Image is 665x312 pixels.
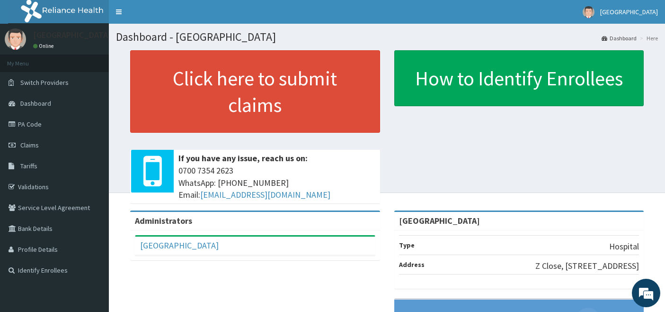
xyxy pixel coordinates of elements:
span: 0700 7354 2623 WhatsApp: [PHONE_NUMBER] Email: [178,165,375,201]
img: User Image [583,6,594,18]
span: Tariffs [20,162,37,170]
a: Dashboard [602,34,637,42]
span: Claims [20,141,39,149]
li: Here [638,34,658,42]
p: Z Close, [STREET_ADDRESS] [535,260,639,272]
span: [GEOGRAPHIC_DATA] [600,8,658,16]
a: [EMAIL_ADDRESS][DOMAIN_NAME] [200,189,330,200]
b: If you have any issue, reach us on: [178,153,308,164]
a: How to Identify Enrollees [394,50,644,106]
h1: Dashboard - [GEOGRAPHIC_DATA] [116,31,658,43]
b: Type [399,241,415,249]
b: Address [399,260,425,269]
span: Dashboard [20,99,51,108]
strong: [GEOGRAPHIC_DATA] [399,215,480,226]
a: Click here to submit claims [130,50,380,133]
span: Switch Providers [20,78,69,87]
p: Hospital [609,240,639,253]
a: [GEOGRAPHIC_DATA] [140,240,219,251]
p: [GEOGRAPHIC_DATA] [33,31,111,39]
b: Administrators [135,215,192,226]
a: Online [33,43,56,49]
img: User Image [5,28,26,50]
